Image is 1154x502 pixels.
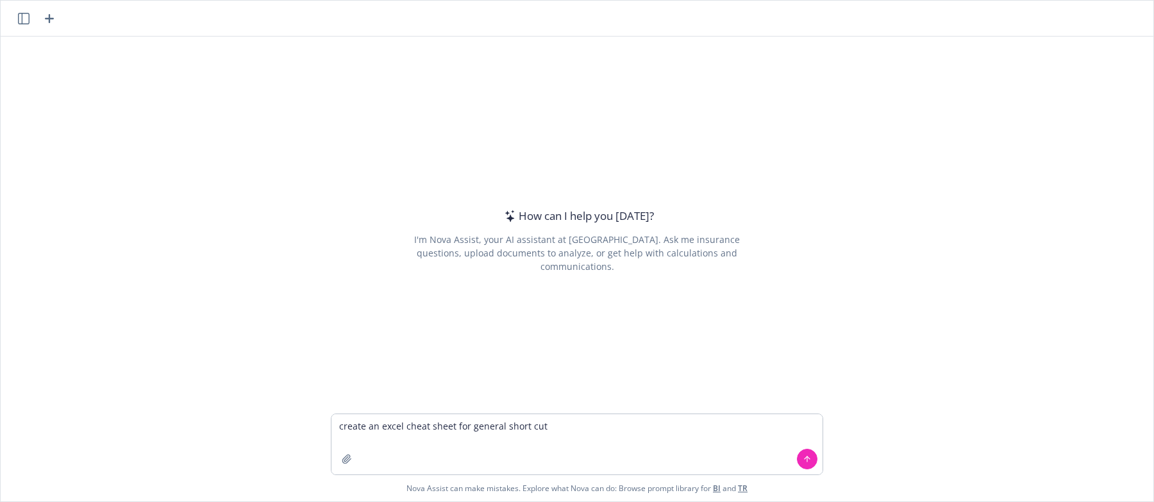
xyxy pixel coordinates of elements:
[501,208,654,224] div: How can I help you [DATE]?
[331,414,823,474] textarea: create an excel cheat sheet for general short cut
[713,483,721,494] a: BI
[738,483,748,494] a: TR
[6,475,1148,501] span: Nova Assist can make mistakes. Explore what Nova can do: Browse prompt library for and
[396,233,757,273] div: I'm Nova Assist, your AI assistant at [GEOGRAPHIC_DATA]. Ask me insurance questions, upload docum...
